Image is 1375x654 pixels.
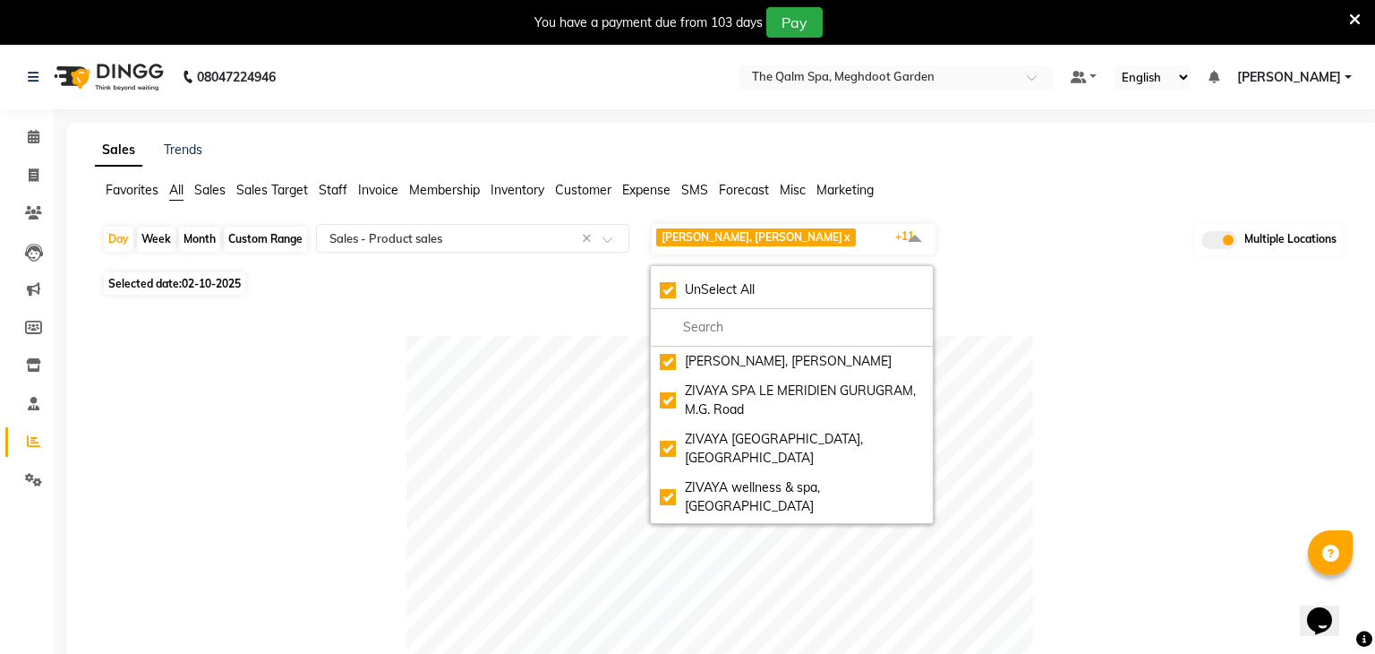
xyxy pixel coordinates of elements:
[555,182,611,198] span: Customer
[842,230,850,244] a: x
[104,272,245,295] span: Selected date:
[719,182,769,198] span: Forecast
[182,277,241,290] span: 02-10-2025
[766,7,823,38] button: Pay
[179,227,220,252] div: Month
[534,13,763,32] div: You have a payment due from 103 days
[46,52,168,102] img: logo
[1237,68,1341,87] span: [PERSON_NAME]
[409,182,480,198] span: Membership
[660,352,924,371] div: [PERSON_NAME], [PERSON_NAME]
[582,229,597,248] span: Clear all
[1244,231,1337,249] span: Multiple Locations
[164,142,202,158] a: Trends
[662,230,842,244] span: [PERSON_NAME], [PERSON_NAME]
[104,227,133,252] div: Day
[660,382,924,419] div: ZIVAYA SPA LE MERIDIEN GURUGRAM, M.G. Road
[660,430,924,468] div: ZIVAYA [GEOGRAPHIC_DATA], [GEOGRAPHIC_DATA]
[1300,582,1357,636] iframe: chat widget
[169,182,184,198] span: All
[106,182,158,198] span: Favorites
[681,182,708,198] span: SMS
[194,182,226,198] span: Sales
[137,227,175,252] div: Week
[622,182,670,198] span: Expense
[236,182,308,198] span: Sales Target
[816,182,874,198] span: Marketing
[319,182,347,198] span: Staff
[358,182,398,198] span: Invoice
[780,182,806,198] span: Misc
[660,478,924,516] div: ZIVAYA wellness & spa, [GEOGRAPHIC_DATA]
[660,318,924,337] input: multiselect-search
[224,227,307,252] div: Custom Range
[197,52,276,102] b: 08047224946
[491,182,544,198] span: Inventory
[660,280,924,299] div: UnSelect All
[95,134,142,167] a: Sales
[895,229,927,243] span: +11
